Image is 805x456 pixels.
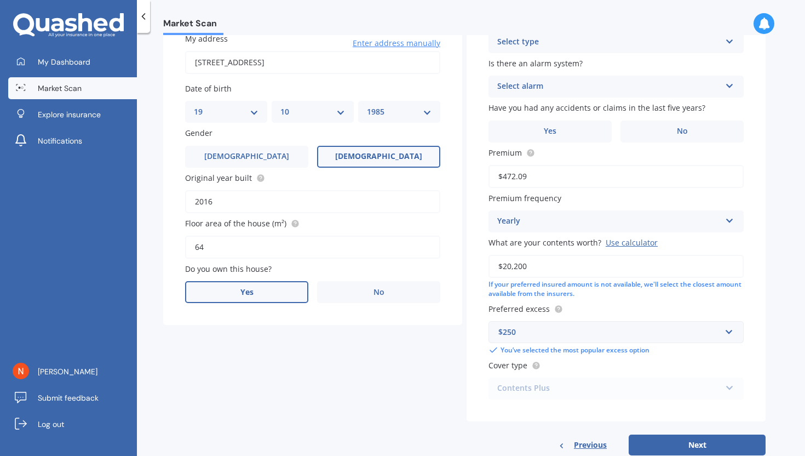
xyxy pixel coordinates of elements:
[8,51,137,73] a: My Dashboard
[13,363,29,379] img: ACg8ocJvzTHLGPMXHz1CYDlLD8LVNWMP4RMCkBaAlXWjtMOib0xL8w=s96-c
[185,51,440,74] input: Enter address
[163,18,223,33] span: Market Scan
[38,366,97,377] span: [PERSON_NAME]
[185,173,252,183] span: Original year built
[373,288,384,297] span: No
[8,77,137,99] a: Market Scan
[488,360,527,371] span: Cover type
[38,419,64,430] span: Log out
[488,58,583,69] span: Is there an alarm system?
[8,413,137,435] a: Log out
[8,387,137,409] a: Submit feedback
[185,236,440,259] input: Enter floor area
[185,218,286,229] span: Floor area of the house (m²)
[488,304,550,314] span: Preferred excess
[8,361,137,383] a: [PERSON_NAME]
[606,237,658,248] div: Use calculator
[488,103,705,113] span: Have you had any accidents or claims in the last five years?
[38,109,101,120] span: Explore insurance
[204,152,289,161] span: [DEMOGRAPHIC_DATA]
[38,56,90,67] span: My Dashboard
[544,127,556,136] span: Yes
[498,326,721,338] div: $250
[335,152,422,161] span: [DEMOGRAPHIC_DATA]
[574,437,607,453] span: Previous
[497,36,721,49] div: Select type
[677,127,688,136] span: No
[488,147,522,158] span: Premium
[488,280,744,299] div: If your preferred insured amount is not available, we'll select the closest amount available from...
[629,435,766,455] button: Next
[488,193,561,203] span: Premium frequency
[488,237,601,248] span: What are your contents worth?
[38,135,82,146] span: Notifications
[185,33,228,44] span: My address
[38,83,82,94] span: Market Scan
[488,165,744,188] input: Enter premium
[8,104,137,126] a: Explore insurance
[185,264,272,274] span: Do you own this house?
[497,215,721,228] div: Yearly
[185,83,232,94] span: Date of birth
[240,288,254,297] span: Yes
[488,255,744,278] input: Enter amount
[185,128,212,139] span: Gender
[8,130,137,152] a: Notifications
[497,80,721,93] div: Select alarm
[185,190,440,213] input: Enter year
[38,392,99,403] span: Submit feedback
[488,345,744,355] div: You’ve selected the most popular excess option
[353,38,440,49] span: Enter address manually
